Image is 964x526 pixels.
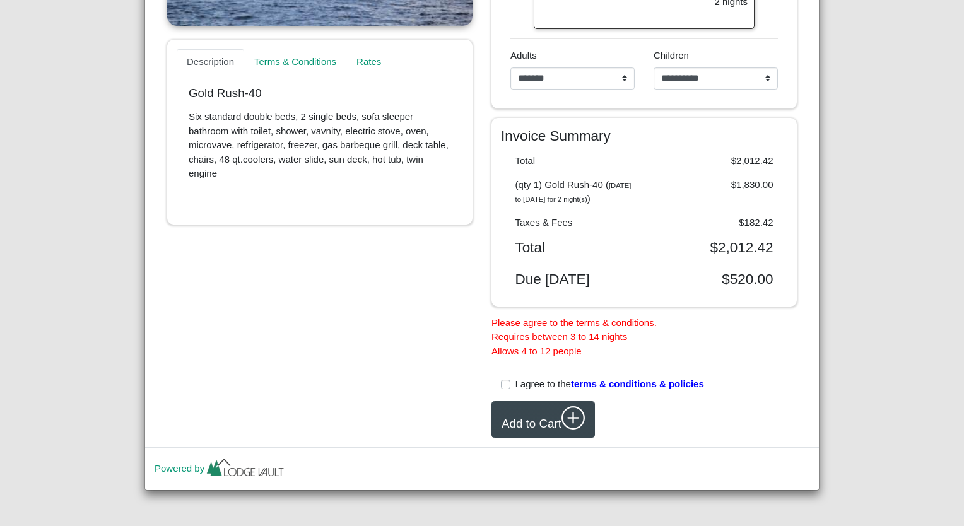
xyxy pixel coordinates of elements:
p: Gold Rush-40 [189,86,451,101]
li: Please agree to the terms & conditions. [491,316,797,330]
h4: Invoice Summary [501,127,787,144]
a: Terms & Conditions [244,49,346,74]
a: Rates [346,49,391,74]
div: $2,012.42 [644,154,783,168]
div: $2,012.42 [644,239,783,256]
div: Total [506,154,645,168]
div: $1,830.00 [644,178,783,206]
label: I agree to the [515,377,704,392]
a: Powered by [155,463,286,474]
img: lv-small.ca335149.png [204,455,286,483]
button: Add to Cartplus circle [491,401,595,438]
a: Description [177,49,244,74]
div: $182.42 [644,216,783,230]
div: Taxes & Fees [506,216,645,230]
span: Adults [510,50,537,61]
div: Due [DATE] [506,271,645,288]
li: Allows 4 to 12 people [491,344,797,359]
span: Children [654,50,689,61]
div: (qty 1) Gold Rush-40 ( ) [506,178,645,206]
svg: plus circle [561,406,585,430]
div: $520.00 [644,271,783,288]
li: Requires between 3 to 14 nights [491,330,797,344]
p: Six standard double beds, 2 single beds, sofa sleeper bathroom with toilet, shower, vavnity, elec... [189,110,451,181]
div: Total [506,239,645,256]
span: terms & conditions & policies [571,378,704,389]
